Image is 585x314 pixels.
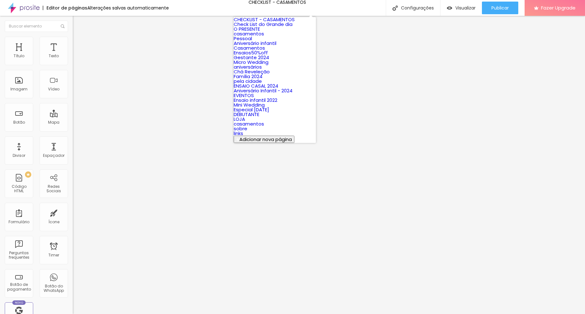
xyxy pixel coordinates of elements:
[234,116,245,122] a: LOJA
[239,136,292,143] span: Adicionar nova página
[447,5,452,11] img: view-1.svg
[5,21,68,32] input: Buscar elemento
[455,5,476,10] span: Visualizar
[48,253,59,257] div: Timer
[392,5,398,11] img: Icone
[234,40,276,46] a: Aniversário infantil
[48,87,59,91] div: Vídeo
[6,251,31,260] div: Perguntas frequentes
[48,120,59,125] div: Mapa
[49,54,59,58] div: Texto
[234,102,265,108] a: Mini Wedding
[41,284,66,293] div: Botão do WhatsApp
[48,220,59,224] div: Ícone
[234,49,268,56] a: Ensaios50%off
[234,87,292,94] a: Aniversário Infantil - 2024
[234,68,270,75] a: Chá Reveleção
[43,6,87,10] div: Editor de páginas
[10,87,28,91] div: Imagem
[234,21,292,28] a: Check List do Grande dia
[234,130,243,137] a: links
[41,184,66,194] div: Redes Sociais
[234,30,264,37] a: casamentos
[61,24,65,28] img: Icone
[14,54,24,58] div: Título
[482,2,518,14] button: Publicar
[234,97,277,103] a: Ensaio infantil 2022
[234,78,262,84] a: pela cidade
[12,300,26,305] div: Novo
[234,111,259,118] a: DEBUTANTE
[6,282,31,292] div: Botão de pagamento
[234,45,265,51] a: Casamentos
[234,16,295,23] a: CHECKLIST - CASAMENTOS
[234,64,262,70] a: aniversários
[234,54,269,61] a: Gestante 2024
[234,106,269,113] a: Especial [DATE]
[234,35,252,42] a: Pessoal
[234,120,264,127] a: casamentos
[13,153,25,158] div: Divisor
[73,16,585,314] iframe: Editor
[9,220,29,224] div: Formulário
[6,184,31,194] div: Código HTML
[491,5,509,10] span: Publicar
[234,26,260,32] a: O PRESENTE
[234,92,254,99] a: EVENTOS
[234,83,278,89] a: ENSAIO CASAL 2024
[43,153,65,158] div: Espaçador
[541,5,576,10] span: Fazer Upgrade
[13,120,25,125] div: Botão
[234,125,247,132] a: sobre
[234,73,262,80] a: Família 2024
[234,59,268,65] a: Micro Wedding
[87,6,169,10] div: Alterações salvas automaticamente
[234,136,294,143] button: Adicionar nova página
[440,2,482,14] button: Visualizar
